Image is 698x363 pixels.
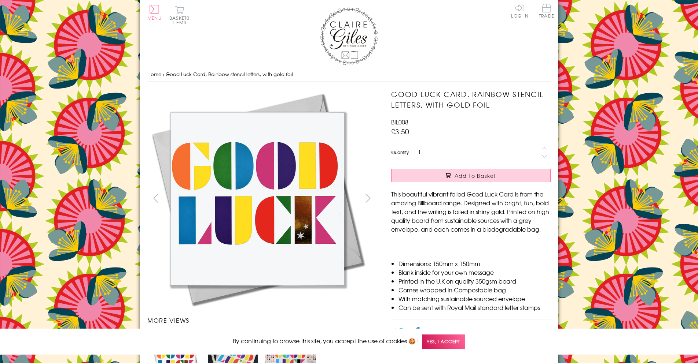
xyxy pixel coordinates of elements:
img: Claire Giles Greetings Cards [320,7,378,65]
a: Trade [539,4,554,19]
span: Yes, I accept [422,334,465,349]
span: › [163,71,164,78]
li: With matching sustainable sourced envelope [398,294,551,303]
button: Menu [147,5,162,20]
span: BIL008 [391,117,408,126]
a: Home [147,71,161,78]
span: Add to Basket [455,172,496,179]
a: Log In [511,4,529,18]
li: Dimensions: 150mm x 150mm [398,259,551,268]
li: Can be sent with Royal Mail standard letter stamps [398,303,551,312]
button: prev [147,190,164,206]
button: Basket0 items [169,6,190,25]
img: Good Luck Card, Rainbow stencil letters, with gold foil [147,89,367,308]
h3: More views [147,316,376,325]
button: next [360,190,376,206]
nav: breadcrumbs [147,67,551,82]
span: £3.50 [391,126,409,136]
span: 0 items [173,15,190,26]
p: This beautiful vibrant foiled Good Luck Card is from the amazing Billboard range. Designed with b... [391,190,551,233]
li: Printed in the U.K on quality 350gsm board [398,277,551,285]
li: Blank inside for your own message [398,268,551,277]
li: Comes wrapped in Compostable bag [398,285,551,294]
span: Trade [539,4,554,18]
span: Menu [147,15,162,21]
label: Quantity [391,149,409,156]
h1: Good Luck Card, Rainbow stencil letters, with gold foil [391,89,551,110]
button: Add to Basket [391,169,551,182]
span: Good Luck Card, Rainbow stencil letters, with gold foil [166,71,293,78]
